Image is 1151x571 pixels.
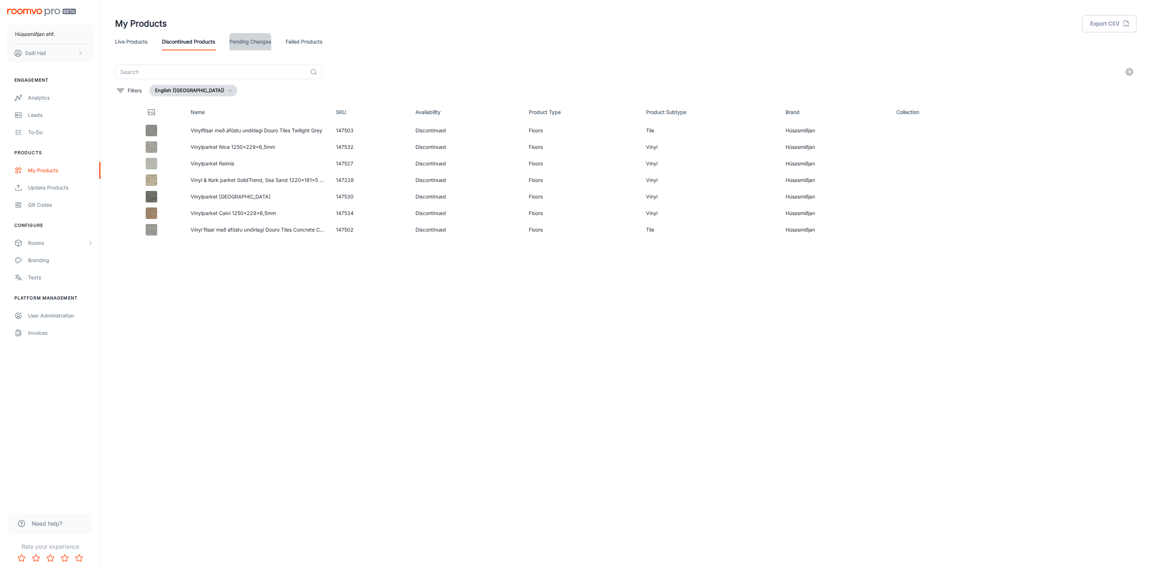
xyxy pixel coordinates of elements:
button: settings [1122,65,1137,79]
td: 147228 [330,172,410,188]
td: Discontinued [410,221,523,238]
a: Pending Changes [229,33,271,50]
a: Vinylparket Calvi 1250x229x6,5mm [191,210,276,216]
a: Vinylflísar með áföstu undirlagi Douro Tiles Twilight Grey [191,127,322,133]
td: Floors [523,155,640,172]
th: Product Subtype [640,102,780,122]
td: Húsasmiðjan [780,155,890,172]
img: Roomvo PRO Beta [7,9,76,16]
th: SKU [330,102,410,122]
th: Availability [410,102,523,122]
a: Vinylparket Nice 1250x229x6,5mm [191,144,275,150]
td: Discontinued [410,205,523,221]
button: Rate 4 star [58,551,72,565]
td: Discontinued [410,172,523,188]
div: Branding [28,256,93,264]
div: Update Products [28,184,93,192]
th: Collection [891,102,991,122]
th: Brand [780,102,890,122]
td: Vinyl [640,205,780,221]
svg: Thumbnail [147,108,156,117]
button: Rate 3 star [43,551,58,565]
button: Daði Hall [7,44,93,63]
td: Discontinued [410,188,523,205]
td: Floors [523,139,640,155]
td: Húsasmiðjan [780,188,890,205]
input: Search [115,65,307,79]
td: 147534 [330,205,410,221]
td: 147503 [330,122,410,139]
button: English ([GEOGRAPHIC_DATA]) [149,85,237,96]
td: Floors [523,122,640,139]
td: Tile [640,122,780,139]
a: Vínyl flisar með áföstu undirlagi Douro Tiles Concrete Cloud [191,227,330,233]
td: Floors [523,188,640,205]
button: Export CSV [1082,15,1137,32]
div: Rooms [28,239,87,247]
a: Vinylparket [GEOGRAPHIC_DATA] [191,193,270,200]
td: Húsasmiðjan [780,139,890,155]
td: Discontinued [410,155,523,172]
td: Húsasmiðjan [780,221,890,238]
th: Product Type [523,102,640,122]
td: Vinyl [640,188,780,205]
a: Discontinued Products [162,33,215,50]
a: Vinyl & Kork parket SolidTrend, Sea Sand 1220x181x5 3850502 [191,177,341,183]
div: QR Codes [28,201,93,209]
h1: My Products [115,17,167,30]
td: Húsasmiðjan [780,172,890,188]
div: User Administration [28,312,93,320]
div: Invoices [28,329,93,337]
td: Vinyl [640,155,780,172]
div: Analytics [28,94,93,102]
div: My Products [28,166,93,174]
p: Daði Hall [25,49,46,57]
td: Tile [640,221,780,238]
td: Floors [523,221,640,238]
td: 147530 [330,188,410,205]
td: Discontinued [410,122,523,139]
td: Discontinued [410,139,523,155]
th: Name [185,102,330,122]
td: Húsasmiðjan [780,122,890,139]
td: Vinyl [640,139,780,155]
button: filter [115,85,144,96]
td: 147502 [330,221,410,238]
div: Leads [28,111,93,119]
a: Vinylparket Reimis [191,160,234,166]
td: 147532 [330,139,410,155]
button: Rate 1 star [14,551,29,565]
a: Live Products [115,33,147,50]
p: Rate your experience [6,542,95,551]
div: Texts [28,274,93,282]
td: Floors [523,172,640,188]
a: Failed Products [286,33,322,50]
span: Need help? [32,519,62,528]
td: 147527 [330,155,410,172]
p: Filters [128,87,142,95]
td: Floors [523,205,640,221]
button: Húsasmiðjan ehf. [7,25,93,44]
button: Rate 5 star [72,551,86,565]
td: Húsasmiðjan [780,205,890,221]
td: Vinyl [640,172,780,188]
p: Húsasmiðjan ehf. [15,30,55,38]
div: To-do [28,128,93,136]
button: Rate 2 star [29,551,43,565]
